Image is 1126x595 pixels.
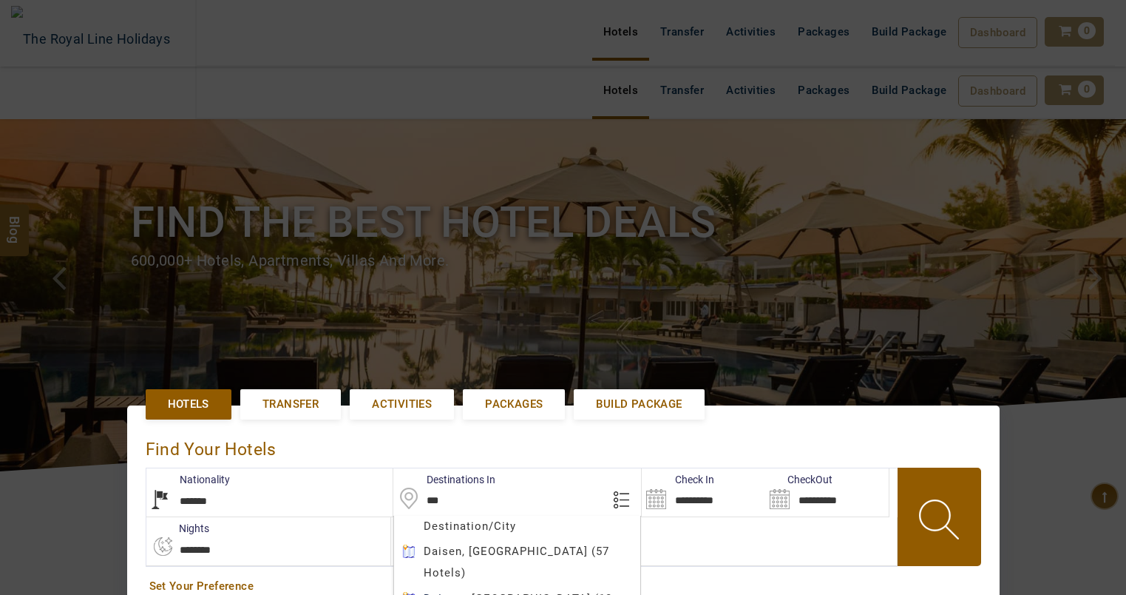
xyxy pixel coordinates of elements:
[642,468,765,517] input: Search
[765,468,889,517] input: Search
[146,521,209,536] label: nights
[394,541,640,584] div: Daisen, [GEOGRAPHIC_DATA] (57 Hotels)
[485,397,543,412] span: Packages
[394,516,640,537] div: Destination/City
[596,397,682,412] span: Build Package
[350,389,454,420] a: Activities
[574,389,704,420] a: Build Package
[240,389,341,420] a: Transfer
[463,389,565,420] a: Packages
[262,397,319,412] span: Transfer
[146,424,981,468] div: Find Your Hotels
[146,389,231,420] a: Hotels
[149,579,977,594] a: Set Your Preference
[765,472,832,487] label: CheckOut
[146,472,230,487] label: Nationality
[845,41,1111,528] iframe: chat widget
[168,397,209,412] span: Hotels
[642,472,714,487] label: Check In
[393,472,495,487] label: Destinations In
[391,521,457,536] label: Rooms
[372,397,432,412] span: Activities
[1064,536,1111,580] iframe: chat widget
